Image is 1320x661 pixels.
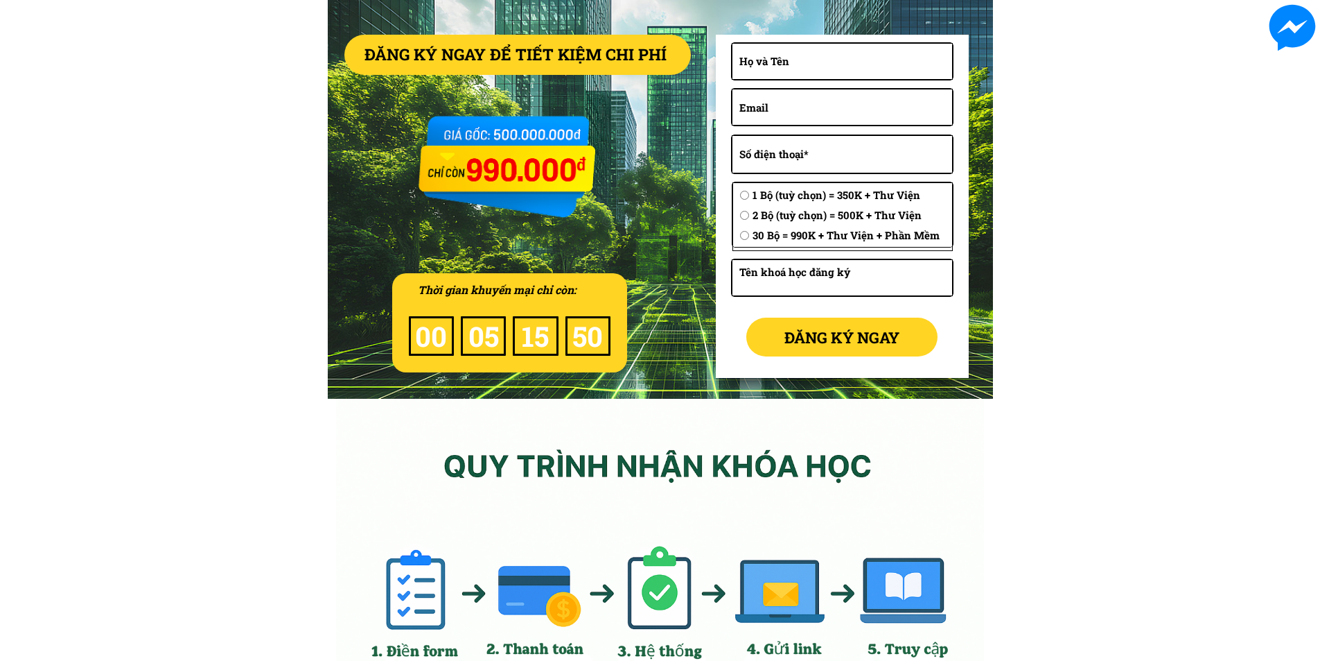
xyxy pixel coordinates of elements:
span: 30 Bộ = 990K + Thư Viện + Phần Mềm [753,227,940,243]
span: 2 Bộ (tuỳ chọn) = 500K + Thư Viện [753,207,940,223]
p: ĐĂNG KÝ NGAY [746,318,938,357]
div: Thời gian khuyến mại chỉ còn: [418,281,610,316]
div: ĐĂNG KÝ NGAY ĐỂ TIẾT KIỆM CHI PHÍ [364,42,680,67]
span: 1 Bộ (tuỳ chọn) = 350K + Thư Viện [753,187,940,203]
input: Số điện thoại* [736,136,948,173]
input: Email [736,89,948,124]
input: Họ và Tên [736,44,948,78]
